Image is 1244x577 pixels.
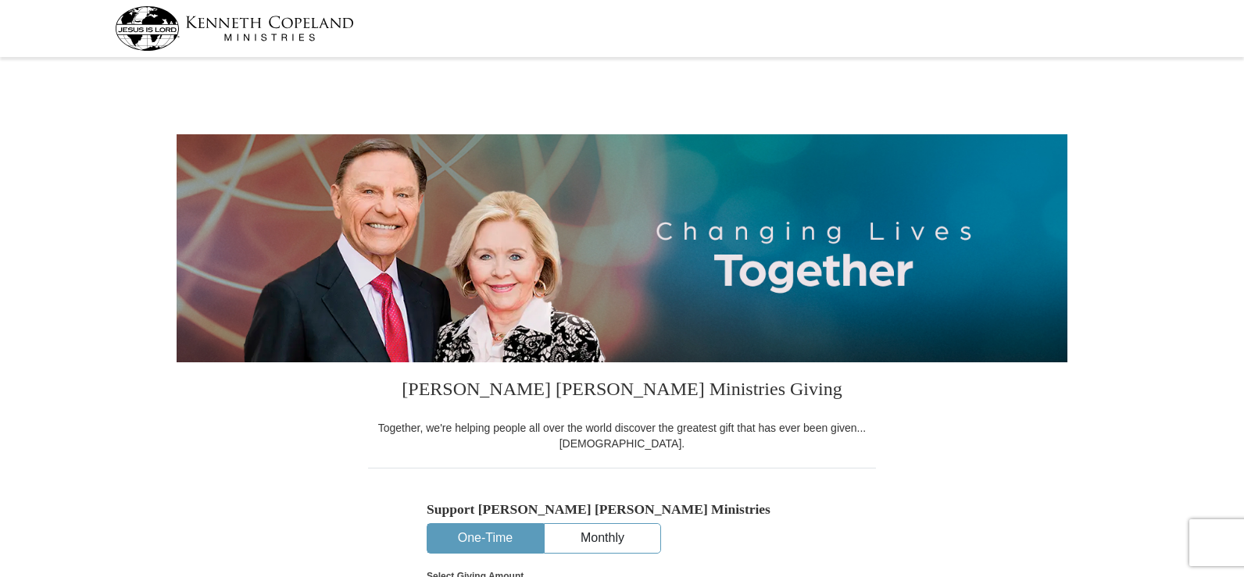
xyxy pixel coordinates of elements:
[368,420,876,451] div: Together, we're helping people all over the world discover the greatest gift that has ever been g...
[545,524,660,553] button: Monthly
[427,524,543,553] button: One-Time
[115,6,354,51] img: kcm-header-logo.svg
[368,362,876,420] h3: [PERSON_NAME] [PERSON_NAME] Ministries Giving
[427,501,817,518] h5: Support [PERSON_NAME] [PERSON_NAME] Ministries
